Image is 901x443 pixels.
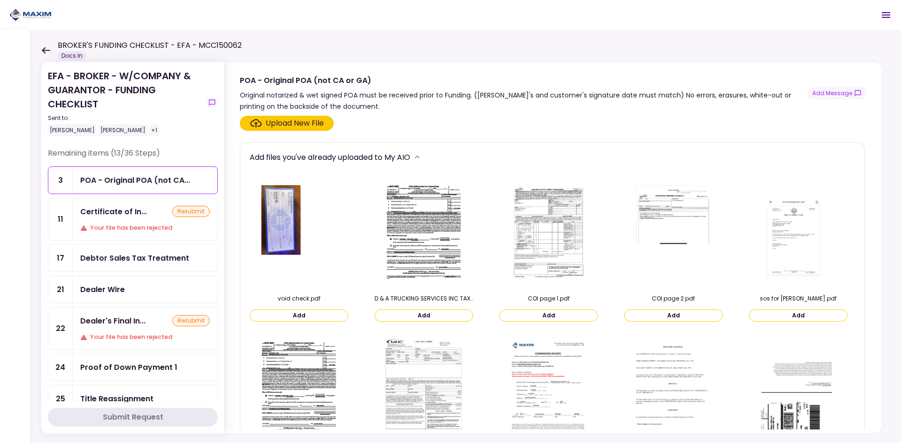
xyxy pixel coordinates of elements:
[103,412,163,423] div: Submit Request
[80,284,125,295] div: Dealer Wire
[48,276,73,303] div: 21
[749,294,848,303] div: sos for morales.pdf
[80,252,189,264] div: Debtor Sales Tax Treatment
[48,69,203,136] div: EFA - BROKER - W/COMPANY & GUARANTOR - FUNDING CHECKLIST
[224,62,882,434] div: POA - Original POA (not CA or GA)Original notarized & wet signed POA must be received prior to Fu...
[206,97,218,108] button: show-messages
[499,309,598,322] button: Add
[48,308,73,349] div: 22
[80,174,190,186] div: POA - Original POA (not CA or GA)
[80,361,177,373] div: Proof of Down Payment 1
[48,245,73,271] div: 17
[9,8,52,22] img: Partner icon
[266,118,324,129] div: Upload New File
[499,294,598,303] div: COI page 1.pdf
[80,206,147,218] div: Certificate of Insurance
[410,150,424,164] button: more
[48,353,218,381] a: 24Proof of Down Payment 1
[250,151,410,163] div: Add files you've already uploaded to My AIO
[172,206,210,217] div: resubmit
[240,116,334,131] span: Click here to upload the required document
[48,385,73,412] div: 25
[624,294,723,303] div: COI page 2.pdf
[58,40,242,51] h1: BROKER'S FUNDING CHECKLIST - EFA - MCC150062
[749,309,848,322] button: Add
[48,167,73,194] div: 3
[48,276,218,303] a: 21Dealer Wire
[250,309,348,322] button: Add
[172,315,210,326] div: resubmit
[875,4,897,26] button: Open menu
[374,294,473,303] div: D & A TRUCKING SERVICES INC TAX 2024.pdf
[80,315,145,327] div: Dealer's Final Invoice
[48,354,73,381] div: 24
[48,307,218,350] a: 22Dealer's Final InvoiceresubmitYour file has been rejected
[58,51,86,60] div: Docs In
[48,385,218,413] a: 25Title Reassignment
[240,90,807,112] div: Original notarized & wet signed POA must be received prior to Funding. ([PERSON_NAME]'s and custo...
[48,198,73,240] div: 11
[624,309,723,322] button: Add
[48,198,218,240] a: 11Certificate of InsuranceresubmitYour file has been rejected
[240,75,807,86] div: POA - Original POA (not CA or GA)
[807,87,867,99] button: show-messages
[48,124,97,136] div: [PERSON_NAME]
[80,223,210,233] div: Your file has been rejected
[80,332,210,342] div: Your file has been rejected
[48,114,203,122] div: Sent to:
[48,166,218,194] a: 3POA - Original POA (not CA or GA)
[374,309,473,322] button: Add
[99,124,147,136] div: [PERSON_NAME]
[250,294,348,303] div: void check.pdf
[48,408,218,427] button: Submit Request
[48,244,218,272] a: 17Debtor Sales Tax Treatment
[149,124,159,136] div: +1
[48,148,218,166] div: Remaining items (13/36 Steps)
[80,393,153,405] div: Title Reassignment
